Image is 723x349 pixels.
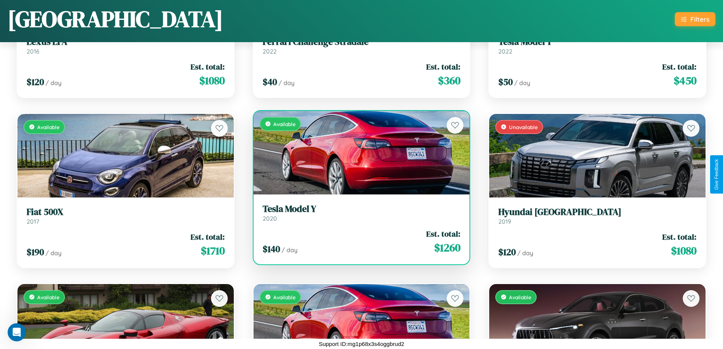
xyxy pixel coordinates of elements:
[263,36,461,55] a: Ferrari Challenge Stradale2022
[37,124,60,130] span: Available
[498,246,516,258] span: $ 120
[498,76,513,88] span: $ 50
[263,76,277,88] span: $ 40
[8,3,223,35] h1: [GEOGRAPHIC_DATA]
[263,204,461,215] h3: Tesla Model Y
[434,240,460,255] span: $ 1260
[714,159,719,190] div: Give Feedback
[498,36,696,55] a: Tesla Model Y2022
[675,12,715,26] button: Filters
[498,218,511,225] span: 2019
[27,36,225,47] h3: Lexus LFA
[662,61,696,72] span: Est. total:
[498,47,512,55] span: 2022
[690,15,709,23] div: Filters
[671,243,696,258] span: $ 1080
[282,246,298,254] span: / day
[319,339,404,349] p: Support ID: mg1p68x3s4oggbrud2
[498,207,696,225] a: Hyundai [GEOGRAPHIC_DATA]2019
[27,207,225,218] h3: Fiat 500X
[438,73,460,88] span: $ 360
[201,243,225,258] span: $ 1710
[191,231,225,242] span: Est. total:
[498,207,696,218] h3: Hyundai [GEOGRAPHIC_DATA]
[273,121,296,127] span: Available
[509,124,538,130] span: Unavailable
[273,294,296,300] span: Available
[27,218,39,225] span: 2017
[27,47,39,55] span: 2016
[426,228,460,239] span: Est. total:
[8,323,26,341] iframe: Intercom live chat
[27,76,44,88] span: $ 120
[46,249,61,257] span: / day
[498,36,696,47] h3: Tesla Model Y
[517,249,533,257] span: / day
[662,231,696,242] span: Est. total:
[27,36,225,55] a: Lexus LFA2016
[279,79,295,87] span: / day
[37,294,60,300] span: Available
[263,243,280,255] span: $ 140
[199,73,225,88] span: $ 1080
[514,79,530,87] span: / day
[27,207,225,225] a: Fiat 500X2017
[263,47,277,55] span: 2022
[191,61,225,72] span: Est. total:
[46,79,61,87] span: / day
[674,73,696,88] span: $ 450
[263,204,461,222] a: Tesla Model Y2020
[27,246,44,258] span: $ 190
[426,61,460,72] span: Est. total:
[263,215,277,222] span: 2020
[263,36,461,47] h3: Ferrari Challenge Stradale
[509,294,531,300] span: Available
